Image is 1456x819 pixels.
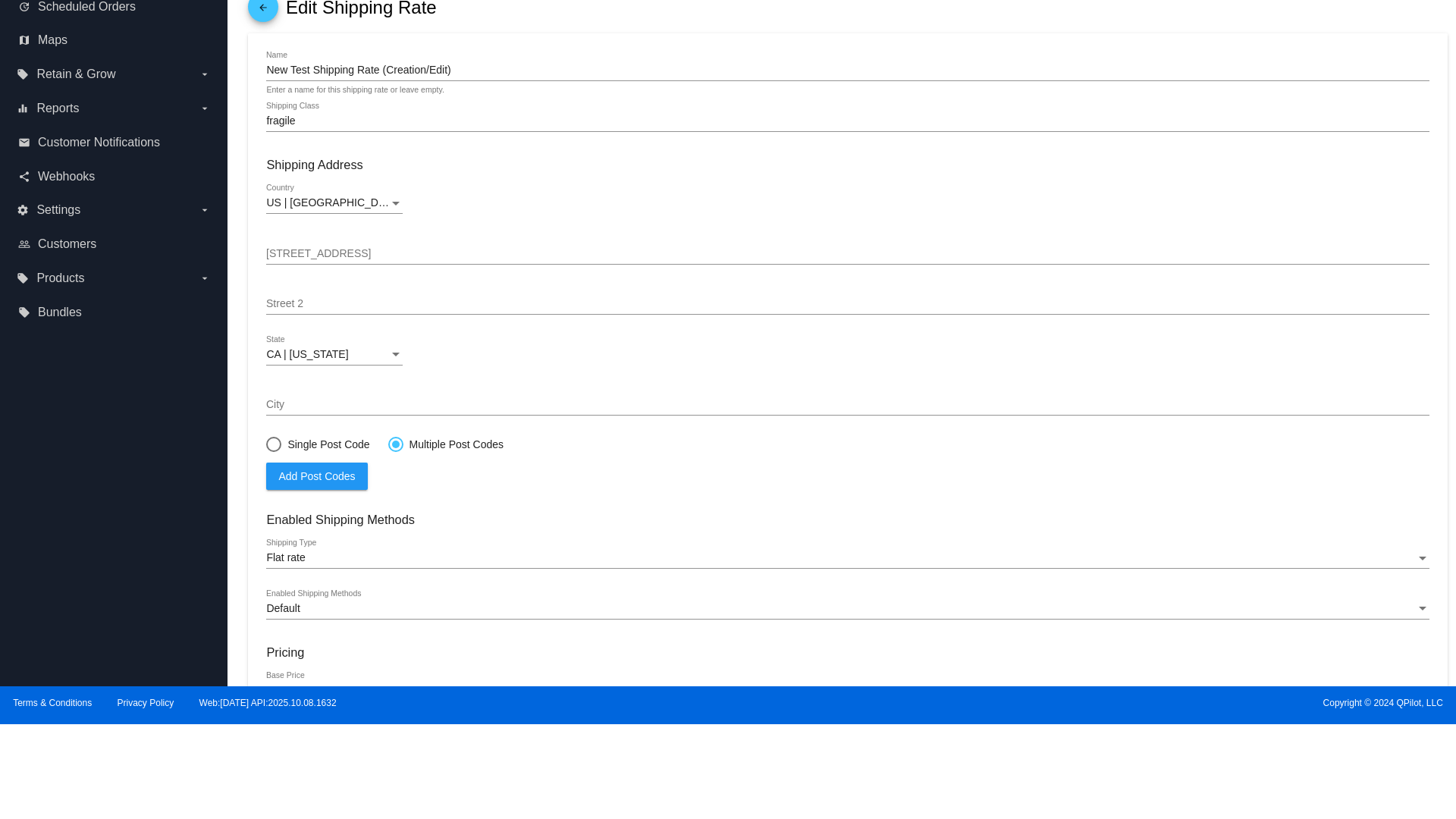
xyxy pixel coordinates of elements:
a: Privacy Policy [118,698,174,708]
span: Copyright © 2024 QPilot, LLC [741,698,1443,708]
mat-select: Enabled Shipping Methods [266,603,1429,615]
span: Flat rate [266,551,305,563]
span: Retain & Grow [36,67,115,81]
input: Street 1 [266,248,1429,260]
input: Name [266,64,1429,77]
input: Street 2 [266,298,1429,310]
i: local_offer [18,306,30,318]
a: Web:[DATE] API:2025.10.08.1632 [199,698,337,708]
h3: Pricing [266,645,1429,660]
span: Bundles [38,306,82,319]
i: arrow_drop_down [199,102,211,115]
app-text-input-dialog: Post Codes List [266,470,367,482]
i: share [18,171,30,183]
span: Customer Notifications [38,136,160,149]
div: Multiple Post Codes [403,438,504,450]
mat-select: State [266,349,403,361]
i: arrow_drop_down [199,272,211,284]
a: Terms & Conditions [13,698,92,708]
span: Products [36,271,84,285]
i: local_offer [17,272,29,284]
div: Single Post Code [281,438,369,450]
i: email [18,136,30,149]
input: Shipping Class [266,115,1429,127]
mat-select: Country [266,197,403,209]
i: arrow_drop_down [199,68,211,80]
span: Webhooks [38,170,95,184]
i: local_offer [17,68,29,80]
h3: Shipping Address [266,158,1429,172]
i: settings [17,204,29,216]
i: people_outline [18,238,30,250]
div: Enter a name for this shipping rate or leave empty. [266,86,444,95]
input: Base Price [266,685,1429,697]
span: Maps [38,33,67,47]
span: Add Post Codes [278,470,355,482]
span: US | [GEOGRAPHIC_DATA] [266,196,400,209]
i: equalizer [17,102,29,115]
span: Reports [36,102,79,115]
span: Settings [36,203,80,217]
span: Customers [38,237,96,251]
i: arrow_drop_down [199,204,211,216]
mat-select: Shipping Type [266,552,1429,564]
span: CA | [US_STATE] [266,348,348,360]
span: Default [266,602,300,614]
mat-icon: arrow_back [254,2,272,20]
i: map [18,34,30,46]
i: update [18,1,30,13]
h3: Enabled Shipping Methods [266,513,1429,527]
input: City [266,399,1429,411]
